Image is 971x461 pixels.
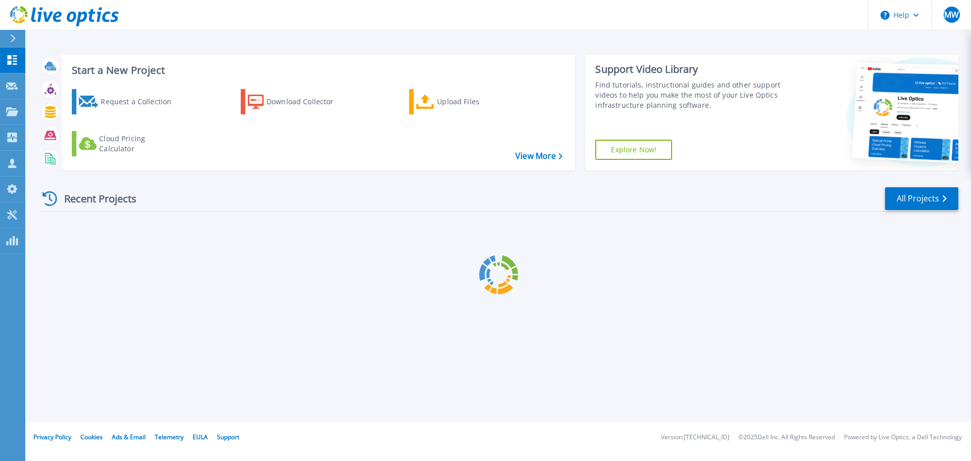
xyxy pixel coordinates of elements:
div: Download Collector [267,92,347,112]
h3: Start a New Project [72,65,562,76]
div: Request a Collection [101,92,182,112]
li: Powered by Live Optics, a Dell Technology [844,434,962,441]
a: Request a Collection [72,89,185,114]
a: Cloud Pricing Calculator [72,131,185,156]
div: Recent Projects [39,186,150,211]
a: Cookies [80,433,103,441]
a: View More [515,151,562,161]
div: Upload Files [437,92,518,112]
a: EULA [193,433,208,441]
a: All Projects [885,187,958,210]
a: Telemetry [155,433,184,441]
span: MW [944,11,959,19]
div: Support Video Library [595,63,785,76]
a: Ads & Email [112,433,146,441]
a: Download Collector [241,89,354,114]
a: Explore Now! [595,140,672,160]
li: © 2025 Dell Inc. All Rights Reserved [738,434,835,441]
a: Upload Files [409,89,522,114]
a: Support [217,433,239,441]
li: Version: [TECHNICAL_ID] [661,434,729,441]
a: Privacy Policy [33,433,71,441]
div: Find tutorials, instructional guides and other support videos to help you make the most of your L... [595,80,785,110]
div: Cloud Pricing Calculator [99,134,180,154]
